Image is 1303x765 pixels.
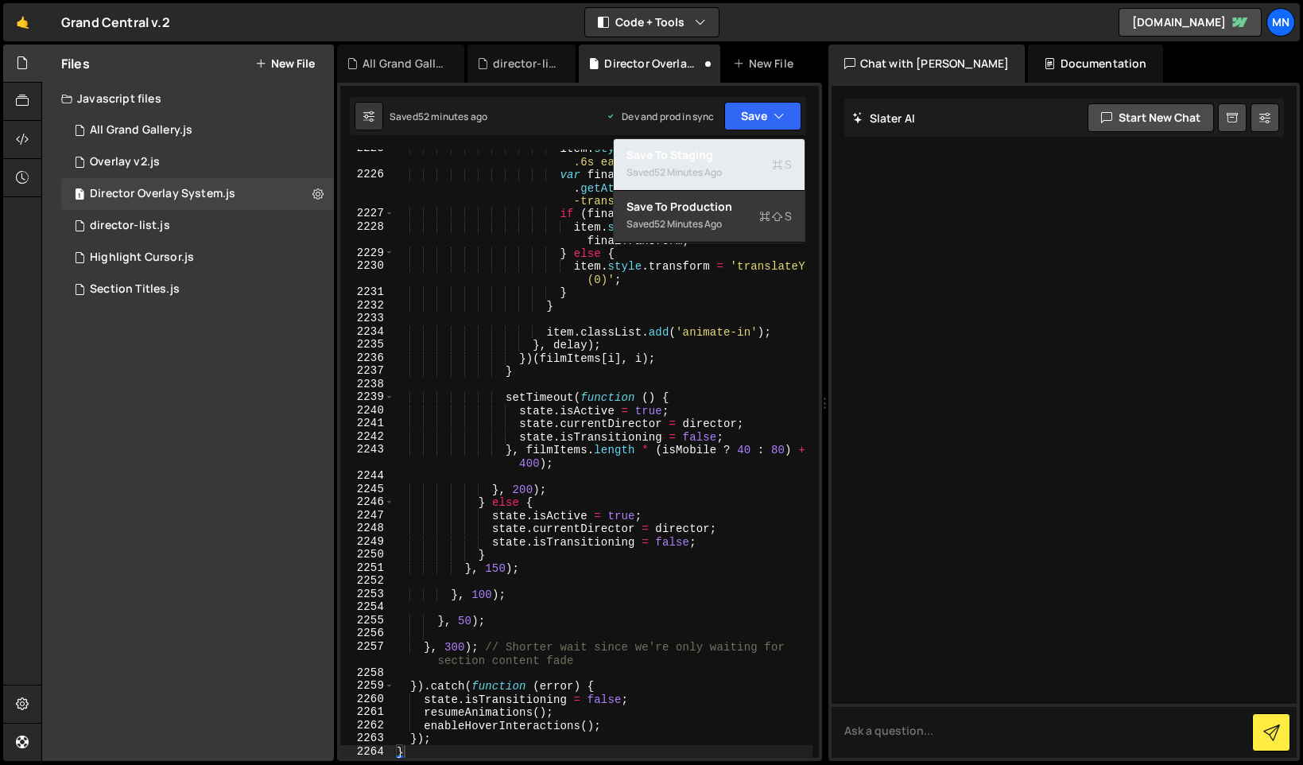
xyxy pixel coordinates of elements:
span: S [772,157,792,173]
div: 2234 [340,325,394,339]
div: 2230 [340,259,394,285]
div: 2259 [340,679,394,693]
div: 2233 [340,312,394,325]
div: 2243 [340,443,394,469]
div: 15298/40223.js [61,274,334,305]
div: 2241 [340,417,394,430]
div: Director Overlay System.js [90,187,235,201]
h2: Slater AI [852,111,916,126]
div: Javascript files [42,83,334,115]
div: 2242 [340,430,394,444]
div: 15298/43117.js [61,242,334,274]
div: 2252 [340,574,394,588]
a: 🤙 [3,3,42,41]
div: 2231 [340,285,394,299]
div: 2236 [340,351,394,365]
h2: Files [61,55,90,72]
div: 2229 [340,247,394,260]
button: Start new chat [1088,103,1214,132]
div: 52 minutes ago [654,217,722,231]
button: Save to StagingS Saved52 minutes ago [614,139,805,191]
button: New File [255,57,315,70]
div: Documentation [1028,45,1162,83]
button: Save [724,102,801,130]
div: Save to Staging [626,147,792,163]
div: 2228 [340,220,394,247]
div: Grand Central v.2 [61,13,170,32]
div: director-list.js [90,219,170,233]
div: 15298/40379.js [61,210,334,242]
div: 2238 [340,378,394,391]
div: 2255 [340,614,394,627]
div: 15298/45944.js [61,146,334,178]
span: 1 [75,189,84,202]
div: Highlight Cursor.js [90,250,194,265]
div: 2226 [340,168,394,208]
span: S [759,208,792,224]
a: MN [1266,8,1295,37]
div: 2254 [340,600,394,614]
div: Saved [626,163,792,182]
div: Chat with [PERSON_NAME] [828,45,1026,83]
div: 2225 [340,142,394,168]
div: 15298/42891.js [61,178,334,210]
div: 2257 [340,640,394,666]
div: 52 minutes ago [418,110,487,123]
div: All Grand Gallery.js [90,123,192,138]
div: 2251 [340,561,394,575]
div: 2249 [340,535,394,549]
div: 2263 [340,732,394,745]
div: 15298/43578.js [61,115,334,146]
div: Save to Production [626,199,792,215]
div: Section Titles.js [90,282,180,297]
div: Director Overlay System.js [604,56,700,72]
div: 2227 [340,207,394,220]
div: Saved [626,215,792,234]
div: 52 minutes ago [654,165,722,179]
div: 2261 [340,705,394,719]
div: New File [733,56,800,72]
div: 2264 [340,745,394,759]
div: Saved [390,110,487,123]
div: 2239 [340,390,394,404]
div: director-list.js [493,56,556,72]
div: 2240 [340,404,394,417]
div: 2237 [340,364,394,378]
div: 2247 [340,509,394,522]
div: 2262 [340,719,394,732]
div: 2235 [340,338,394,351]
div: 2232 [340,299,394,313]
div: 2253 [340,588,394,601]
div: 2248 [340,522,394,535]
button: Code + Tools [585,8,719,37]
a: [DOMAIN_NAME] [1119,8,1262,37]
div: Dev and prod in sync [606,110,714,123]
div: All Grand Gallery.js [363,56,445,72]
div: 2245 [340,483,394,496]
div: 2244 [340,469,394,483]
button: Save to ProductionS Saved52 minutes ago [614,191,805,243]
div: 2256 [340,627,394,640]
div: Overlay v2.js [90,155,160,169]
div: 2250 [340,548,394,561]
div: 2258 [340,666,394,680]
div: 2246 [340,495,394,509]
div: 2260 [340,693,394,706]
